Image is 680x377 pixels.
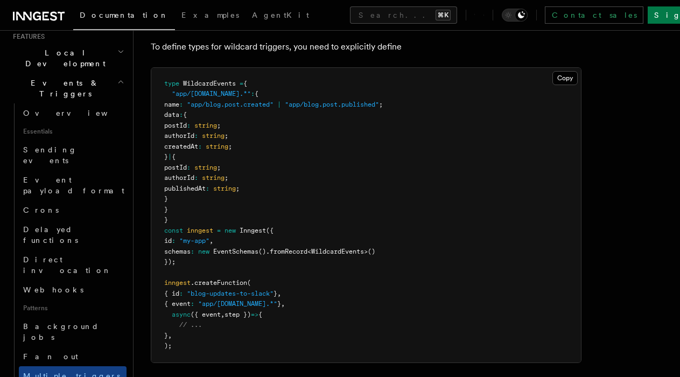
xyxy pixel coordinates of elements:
span: : [179,111,183,118]
span: Webhooks [23,285,83,294]
span: { [172,153,176,160]
span: : [179,290,183,297]
a: AgentKit [246,3,316,29]
span: postId [164,122,187,129]
span: id [164,237,172,245]
span: Examples [181,11,239,19]
a: Documentation [73,3,175,30]
span: name [164,101,179,108]
span: } [164,195,168,203]
span: () [258,248,266,255]
a: Sending events [19,140,127,170]
span: const [164,227,183,234]
span: = [240,80,243,87]
span: Events & Triggers [9,78,117,99]
span: createdAt [164,143,198,150]
span: string [194,164,217,171]
span: } [164,332,168,339]
span: : [172,237,176,245]
span: string [206,143,228,150]
span: : [251,90,255,97]
span: type [164,80,179,87]
span: new [198,248,209,255]
span: ; [217,122,221,129]
span: = [217,227,221,234]
span: } [277,300,281,308]
a: Background jobs [19,317,127,347]
span: : [198,143,202,150]
span: "app/[DOMAIN_NAME].*" [172,90,251,97]
span: postId [164,164,187,171]
span: "app/blog.post.created" [187,101,274,108]
span: step }) [225,311,251,318]
a: Event payload format [19,170,127,200]
button: Local Development [9,43,127,73]
span: EventSchemas [213,248,258,255]
span: string [213,185,236,192]
span: ; [217,164,221,171]
span: >() [364,248,375,255]
span: ; [225,174,228,181]
p: To define types for wildcard triggers, you need to explicitly define [151,39,581,54]
span: , [221,311,225,318]
span: => [251,311,258,318]
span: { [258,311,262,318]
span: ; [379,101,383,108]
span: .createFunction [191,279,247,287]
span: { [255,90,258,97]
a: Contact sales [545,6,643,24]
span: Delayed functions [23,225,78,245]
span: Features [9,32,45,41]
span: Background jobs [23,322,99,341]
span: new [225,227,236,234]
span: Crons [23,206,59,214]
span: : [191,300,194,308]
span: ( [247,279,251,287]
a: Webhooks [19,280,127,299]
a: Crons [19,200,127,220]
a: Delayed functions [19,220,127,250]
span: async [172,311,191,318]
span: : [179,101,183,108]
span: , [281,300,285,308]
span: { event [164,300,191,308]
span: : [194,132,198,139]
span: } [164,216,168,224]
span: Essentials [19,123,127,140]
span: Fan out [23,352,78,361]
button: Search...⌘K [350,6,457,24]
span: "app/[DOMAIN_NAME].*" [198,300,277,308]
span: : [206,185,209,192]
span: // ... [179,321,202,329]
span: : [191,248,194,255]
span: , [168,332,172,339]
span: : [194,174,198,181]
span: string [202,174,225,181]
a: Overview [19,103,127,123]
span: : [187,122,191,129]
span: ({ [266,227,274,234]
span: } [274,290,277,297]
span: , [209,237,213,245]
span: "app/blog.post.published" [285,101,379,108]
span: Event payload format [23,176,124,195]
span: Sending events [23,145,77,165]
span: string [202,132,225,139]
span: Documentation [80,11,169,19]
span: | [168,153,172,160]
span: data [164,111,179,118]
span: < [307,248,311,255]
a: Direct invocation [19,250,127,280]
a: Examples [175,3,246,29]
span: string [194,122,217,129]
button: Copy [552,71,578,85]
span: authorId [164,174,194,181]
span: { [183,111,187,118]
span: ); [164,342,172,350]
span: ; [236,185,240,192]
span: Patterns [19,299,127,317]
span: ({ event [191,311,221,318]
a: Fan out [19,347,127,366]
button: Toggle dark mode [502,9,528,22]
span: Local Development [9,47,117,69]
